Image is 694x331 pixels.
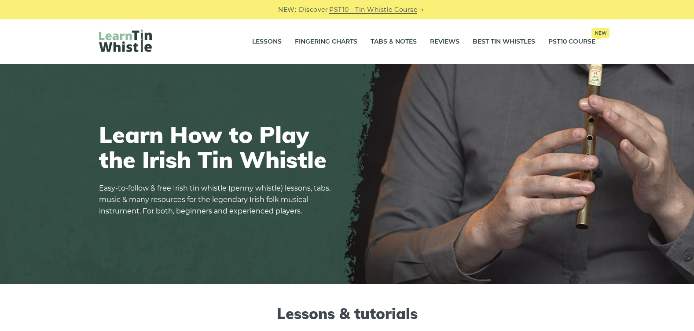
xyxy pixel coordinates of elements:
[473,31,535,53] a: Best Tin Whistles
[295,31,357,53] a: Fingering Charts
[99,183,337,217] p: Easy-to-follow & free Irish tin whistle (penny whistle) lessons, tabs, music & many resources for...
[99,122,337,172] h1: Learn How to Play the Irish Tin Whistle
[99,29,152,52] img: LearnTinWhistle.com
[430,31,459,53] a: Reviews
[548,31,595,53] a: PST10 CourseNew
[252,31,282,53] a: Lessons
[591,28,610,38] span: New
[371,31,417,53] a: Tabs & Notes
